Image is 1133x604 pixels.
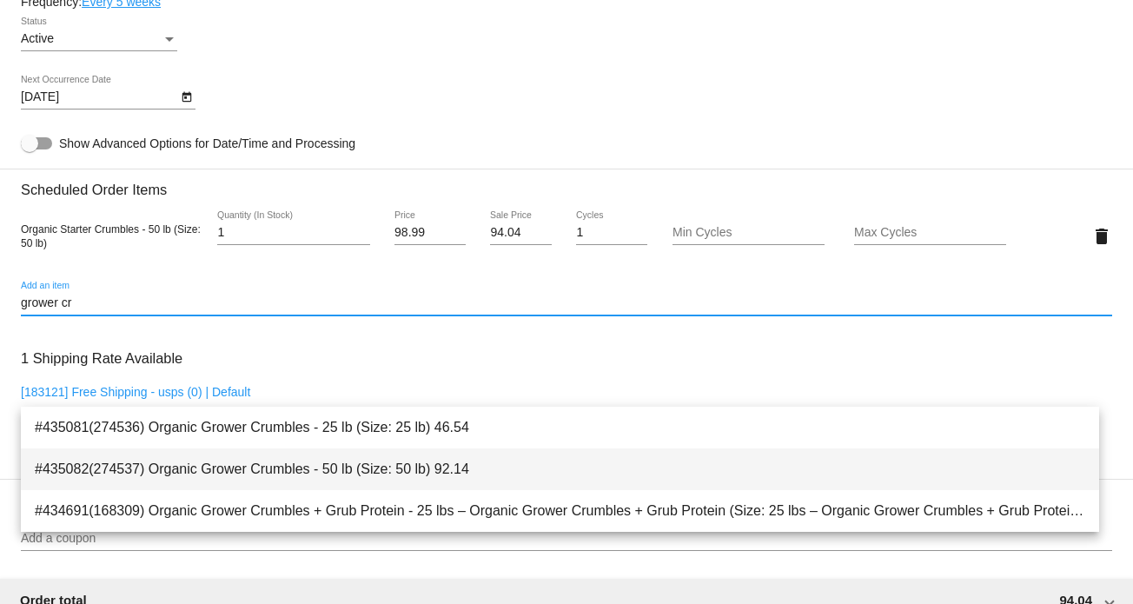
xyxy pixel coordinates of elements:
input: Quantity (In Stock) [217,226,369,240]
input: Min Cycles [673,226,825,240]
button: Open calendar [177,87,195,105]
span: #435081(274536) Organic Grower Crumbles - 25 lb (Size: 25 lb) 46.54 [35,407,1085,448]
span: #434691(168309) Organic Grower Crumbles + Grub Protein - 25 lbs – Organic Grower Crumbles + Grub ... [35,490,1085,532]
span: #435082(274537) Organic Grower Crumbles - 50 lb (Size: 50 lb) 92.14 [35,448,1085,490]
input: Cycles [576,226,647,240]
mat-select: Status [21,32,177,46]
span: Active [21,31,54,45]
span: Organic Starter Crumbles - 50 lb (Size: 50 lb) [21,223,201,249]
input: Add a coupon [21,532,1112,546]
input: Add an item [21,296,1112,310]
input: Sale Price [490,226,551,240]
h3: 1 Shipping Rate Available [21,340,182,377]
h3: Scheduled Order Items [21,169,1112,198]
input: Max Cycles [854,226,1006,240]
span: Show Advanced Options for Date/Time and Processing [59,135,355,152]
a: [183121] Free Shipping - usps (0) | Default [21,385,250,399]
input: Price [394,226,466,240]
input: Next Occurrence Date [21,90,177,104]
mat-icon: delete [1091,226,1112,247]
